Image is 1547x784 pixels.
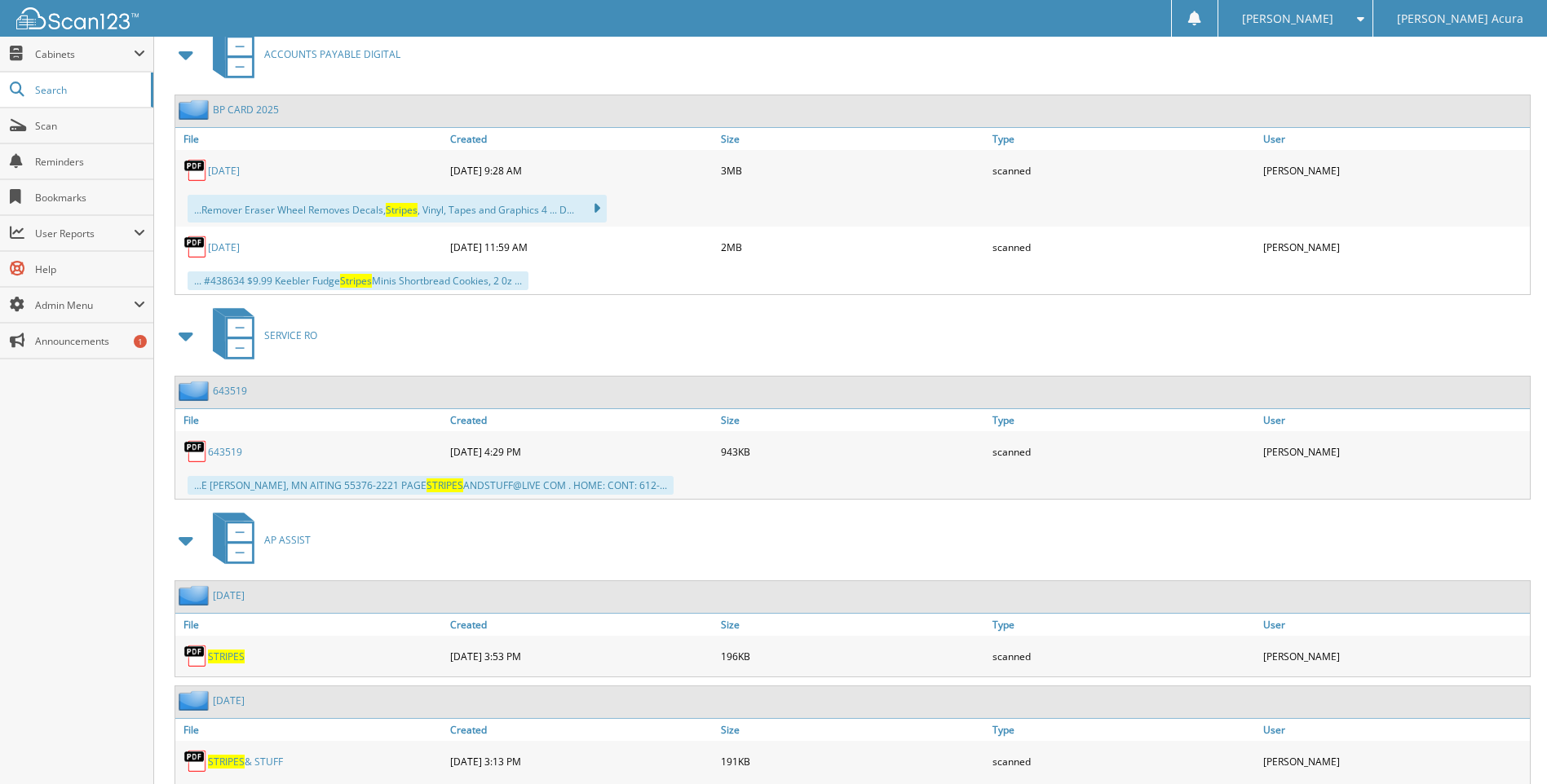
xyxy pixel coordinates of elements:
a: 643519 [208,445,242,459]
span: Scan [35,119,145,133]
div: [PERSON_NAME] [1259,231,1530,263]
a: [DATE] [213,588,245,602]
div: [DATE] 3:53 PM [446,640,717,672]
span: Announcements [35,334,145,348]
a: User [1259,614,1530,636]
a: [DATE] [208,164,240,178]
a: User [1259,719,1530,741]
a: Created [446,719,717,741]
div: ... #438634 $9.99 Keebler Fudge Minis Shortbread Cookies, 2 0z ... [188,271,528,290]
a: STRIPES& STUFF [208,755,283,769]
img: folder2.png [179,585,213,606]
div: 3MB [717,154,988,187]
div: [PERSON_NAME] [1259,640,1530,672]
a: [DATE] [213,694,245,707]
img: folder2.png [179,99,213,120]
iframe: Chat Widget [1465,706,1547,784]
div: ...Remover Eraser Wheel Removes Decals, , Vinyl, Tapes and Graphics 4 ... D... [188,195,607,222]
span: SERVICE RO [264,328,317,342]
div: [DATE] 3:13 PM [446,745,717,777]
div: 943KB [717,435,988,468]
a: File [175,128,446,150]
a: STRIPES [208,650,245,663]
div: scanned [988,640,1259,672]
span: [PERSON_NAME] Acura [1397,14,1523,24]
a: ACCOUNTS PAYABLE DIGITAL [203,22,400,86]
a: Size [717,128,988,150]
img: PDF.png [183,644,208,668]
a: User [1259,409,1530,431]
div: scanned [988,435,1259,468]
div: 2MB [717,231,988,263]
span: [PERSON_NAME] [1242,14,1333,24]
a: Created [446,614,717,636]
span: ACCOUNTS PAYABLE DIGITAL [264,47,400,61]
a: User [1259,128,1530,150]
a: Type [988,719,1259,741]
img: PDF.png [183,235,208,259]
a: BP CARD 2025 [213,103,279,117]
a: SERVICE RO [203,303,317,368]
img: scan123-logo-white.svg [16,7,139,29]
a: Size [717,719,988,741]
div: ...E [PERSON_NAME], MN AITING 55376-2221 PAGE ANDSTUFF@LIVE COM . HOME: CONT: 612-... [188,476,674,495]
a: File [175,614,446,636]
img: folder2.png [179,381,213,401]
span: Search [35,83,143,97]
img: PDF.png [183,749,208,773]
a: Type [988,128,1259,150]
span: Cabinets [35,47,134,61]
a: Type [988,614,1259,636]
a: Created [446,128,717,150]
div: [PERSON_NAME] [1259,745,1530,777]
div: [DATE] 4:29 PM [446,435,717,468]
span: AP ASSIST [264,533,311,547]
span: Admin Menu [35,298,134,312]
a: 643519 [213,384,247,398]
a: [DATE] [208,240,240,254]
span: Stripes [386,203,418,217]
span: User Reports [35,227,134,240]
img: folder2.png [179,690,213,711]
span: Help [35,262,145,276]
a: AP ASSIST [203,508,311,572]
div: [PERSON_NAME] [1259,154,1530,187]
div: 1 [134,335,147,348]
div: scanned [988,745,1259,777]
span: STRIPES [427,478,463,492]
div: scanned [988,154,1259,187]
div: [PERSON_NAME] [1259,435,1530,468]
div: [DATE] 9:28 AM [446,154,717,187]
a: File [175,719,446,741]
a: Size [717,409,988,431]
span: STRIPES [208,755,245,769]
div: 196KB [717,640,988,672]
span: Stripes [340,274,372,288]
img: PDF.png [183,439,208,464]
div: scanned [988,231,1259,263]
span: Reminders [35,155,145,169]
a: Size [717,614,988,636]
div: [DATE] 11:59 AM [446,231,717,263]
span: Bookmarks [35,191,145,205]
a: Type [988,409,1259,431]
div: 191KB [717,745,988,777]
a: Created [446,409,717,431]
a: File [175,409,446,431]
img: PDF.png [183,158,208,183]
